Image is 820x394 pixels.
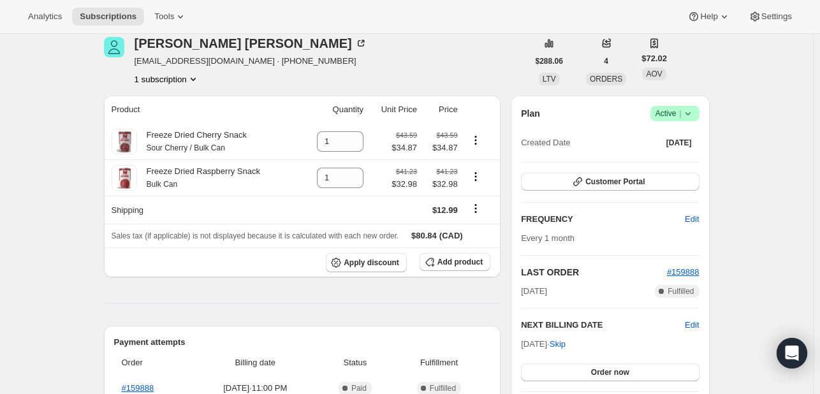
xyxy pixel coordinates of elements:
button: Customer Portal [521,173,699,191]
th: Shipping [104,196,301,224]
span: $32.98 [425,178,458,191]
span: Skip [550,338,566,351]
small: Bulk Can [147,180,178,189]
small: $41.23 [437,168,458,175]
span: Fulfilled [430,383,456,393]
th: Quantity [301,96,367,124]
th: Price [421,96,462,124]
button: Edit [685,319,699,332]
button: #159888 [667,266,699,279]
span: Every 1 month [521,233,575,243]
a: #159888 [667,267,699,277]
button: Tools [147,8,194,26]
a: #159888 [122,383,154,393]
span: Help [700,11,717,22]
span: Analytics [28,11,62,22]
button: $288.06 [528,52,571,70]
button: Add product [420,253,490,271]
small: Sour Cherry / Bulk Can [147,143,225,152]
span: Sales tax (if applicable) is not displayed because it is calculated with each new order. [112,231,399,240]
button: Product actions [465,170,486,184]
button: Subscriptions [72,8,144,26]
button: 4 [596,52,616,70]
span: $288.06 [536,56,563,66]
span: [DATE] · [521,339,566,349]
h2: Payment attempts [114,336,491,349]
span: Subscriptions [80,11,136,22]
span: Edit [685,213,699,226]
span: Apply discount [344,258,399,268]
button: Apply discount [326,253,407,272]
span: Settings [761,11,792,22]
button: [DATE] [659,134,699,152]
div: Open Intercom Messenger [777,338,807,368]
img: product img [112,129,137,154]
h2: Plan [521,107,540,120]
button: Settings [741,8,800,26]
small: $43.59 [396,131,417,139]
span: $34.87 [392,142,417,154]
span: Candice Lannin [104,37,124,57]
button: Analytics [20,8,70,26]
h2: FREQUENCY [521,213,685,226]
span: Tools [154,11,174,22]
span: AOV [646,69,662,78]
span: (CAD) [437,230,463,242]
span: Created Date [521,136,570,149]
span: $80.84 [411,231,437,240]
div: Freeze Dried Raspberry Snack [137,165,260,191]
h2: LAST ORDER [521,266,667,279]
span: 4 [604,56,608,66]
div: [PERSON_NAME] [PERSON_NAME] [135,37,367,50]
span: Customer Portal [585,177,645,187]
span: Paid [351,383,367,393]
th: Product [104,96,301,124]
h2: NEXT BILLING DATE [521,319,685,332]
small: $43.59 [437,131,458,139]
span: [EMAIL_ADDRESS][DOMAIN_NAME] · [PHONE_NUMBER] [135,55,367,68]
small: $41.23 [396,168,417,175]
span: Status [323,356,388,369]
button: Product actions [465,133,486,147]
span: LTV [543,75,556,84]
span: Fulfillment [395,356,483,369]
span: $12.99 [432,205,458,215]
span: ORDERS [590,75,622,84]
span: Fulfilled [668,286,694,296]
span: Add product [437,257,483,267]
th: Unit Price [367,96,421,124]
span: [DATE] [521,285,547,298]
span: Order now [591,367,629,377]
button: Product actions [135,73,200,85]
button: Order now [521,363,699,381]
span: $72.02 [641,52,667,65]
span: $34.87 [425,142,458,154]
span: $32.98 [392,178,417,191]
button: Help [680,8,738,26]
button: Shipping actions [465,201,486,215]
span: Billing date [196,356,316,369]
button: Skip [542,334,573,354]
button: Edit [677,209,707,230]
img: product img [112,165,137,191]
span: Active [655,107,694,120]
div: Freeze Dried Cherry Snack [137,129,247,154]
th: Order [114,349,192,377]
span: [DATE] [666,138,692,148]
span: | [679,108,681,119]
